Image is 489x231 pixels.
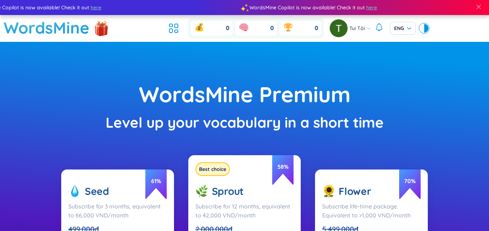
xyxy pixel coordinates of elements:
[195,162,230,176] div: Best choice
[4,15,89,40] a: WordsMine
[68,185,167,198] div: Seed
[145,166,167,200] span: 61 %
[322,185,335,198] img: flower
[36,111,453,134] div: Level up your vocabulary in a short time
[399,166,421,200] span: 70 %
[272,152,294,186] span: 58 %
[195,202,294,220] div: Subscribe for 12 months, equivalent to 42,000 VND/month
[322,185,421,198] div: Flower
[394,25,411,32] span: ENG
[36,78,453,111] div: WordsMine Premium
[195,177,294,198] div: Sprout
[270,24,274,32] span: 0
[330,19,349,37] a: avatar
[68,202,167,220] div: Subscribe for 3 months, equivalent to 66,000 VND/month
[226,24,229,32] span: 0
[322,202,421,220] div: Subscribe life-time package. Equivalent to >1,000 VND/month
[68,185,81,198] img: seed
[195,185,208,198] img: sprout
[89,4,100,11] span: here
[330,19,348,37] img: avatar
[94,18,108,39] img: flashSalesIcon.a7f4f837.png
[315,24,318,32] span: 0
[349,24,365,32] span: Tui Tôi
[364,4,375,11] span: here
